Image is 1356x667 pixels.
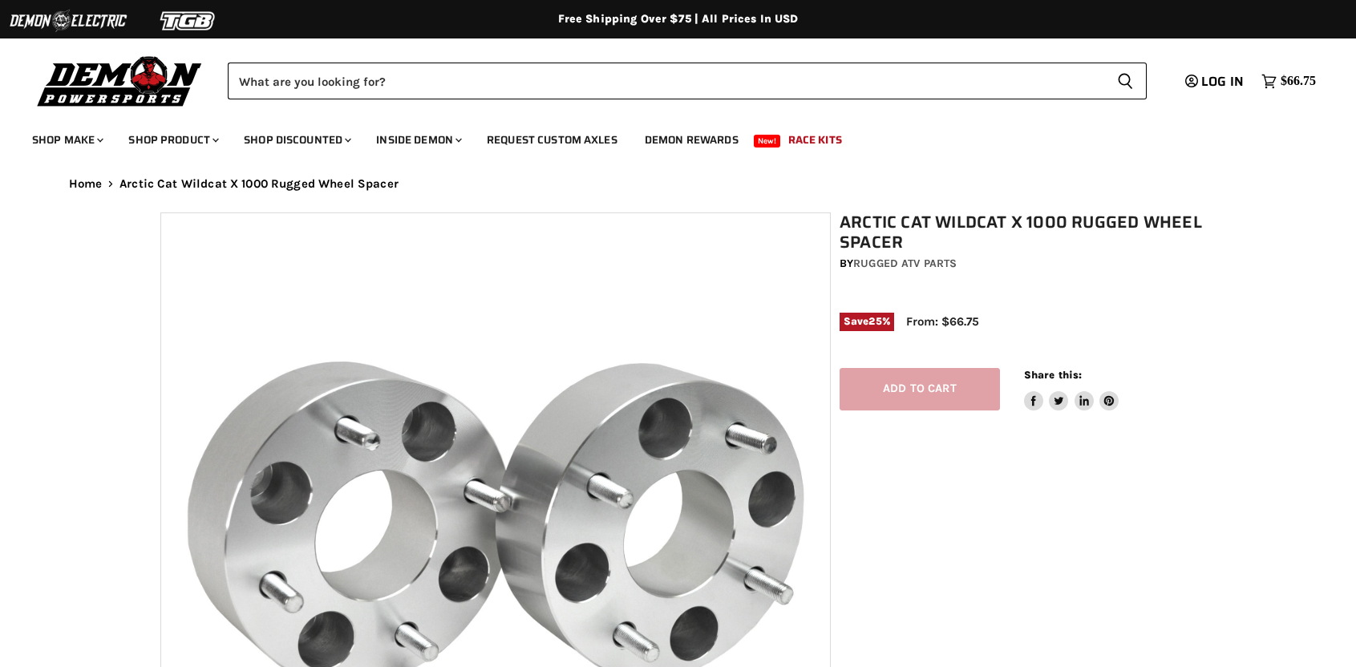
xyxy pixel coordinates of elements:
h1: Arctic Cat Wildcat X 1000 Rugged Wheel Spacer [840,212,1205,253]
img: Demon Electric Logo 2 [8,6,128,36]
a: Shop Product [116,123,229,156]
span: Share this: [1024,369,1082,381]
span: Save % [840,313,894,330]
img: Demon Powersports [32,52,208,109]
a: Inside Demon [364,123,472,156]
a: Demon Rewards [633,123,751,156]
a: $66.75 [1253,70,1324,93]
div: by [840,255,1205,273]
ul: Main menu [20,117,1312,156]
div: Free Shipping Over $75 | All Prices In USD [37,12,1320,26]
input: Search [228,63,1104,99]
form: Product [228,63,1147,99]
a: Log in [1178,75,1253,89]
img: TGB Logo 2 [128,6,249,36]
span: Log in [1201,71,1244,91]
a: Home [69,177,103,191]
a: Shop Make [20,123,113,156]
a: Rugged ATV Parts [853,257,957,270]
span: Arctic Cat Wildcat X 1000 Rugged Wheel Spacer [119,177,399,191]
nav: Breadcrumbs [37,177,1320,191]
span: $66.75 [1281,74,1316,89]
a: Request Custom Axles [475,123,629,156]
aside: Share this: [1024,368,1119,410]
a: Shop Discounted [232,123,361,156]
span: 25 [868,315,881,327]
a: Race Kits [776,123,854,156]
button: Search [1104,63,1147,99]
span: New! [754,135,781,148]
span: From: $66.75 [906,314,979,329]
